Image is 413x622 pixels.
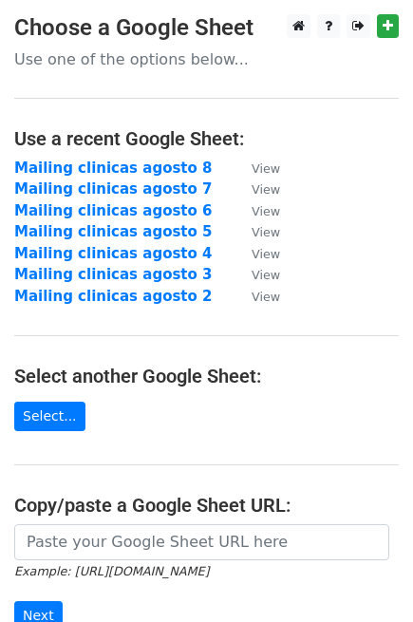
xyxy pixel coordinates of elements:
a: Select... [14,402,85,431]
h4: Use a recent Google Sheet: [14,127,399,150]
small: View [252,182,280,197]
a: Mailing clinicas agosto 4 [14,245,213,262]
a: Mailing clinicas agosto 6 [14,202,213,219]
a: Mailing clinicas agosto 5 [14,223,213,240]
small: View [252,225,280,239]
a: View [233,266,280,283]
small: View [252,161,280,176]
small: Example: [URL][DOMAIN_NAME] [14,564,209,578]
a: View [233,288,280,305]
a: Mailing clinicas agosto 7 [14,180,213,198]
small: View [252,204,280,218]
input: Paste your Google Sheet URL here [14,524,389,560]
a: View [233,160,280,177]
h4: Copy/paste a Google Sheet URL: [14,494,399,517]
a: View [233,202,280,219]
small: View [252,247,280,261]
p: Use one of the options below... [14,49,399,69]
h4: Select another Google Sheet: [14,365,399,387]
a: Mailing clinicas agosto 3 [14,266,213,283]
a: Mailing clinicas agosto 2 [14,288,213,305]
h3: Choose a Google Sheet [14,14,399,42]
a: Mailing clinicas agosto 8 [14,160,213,177]
small: View [252,268,280,282]
a: View [233,223,280,240]
a: View [233,180,280,198]
a: View [233,245,280,262]
small: View [252,290,280,304]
